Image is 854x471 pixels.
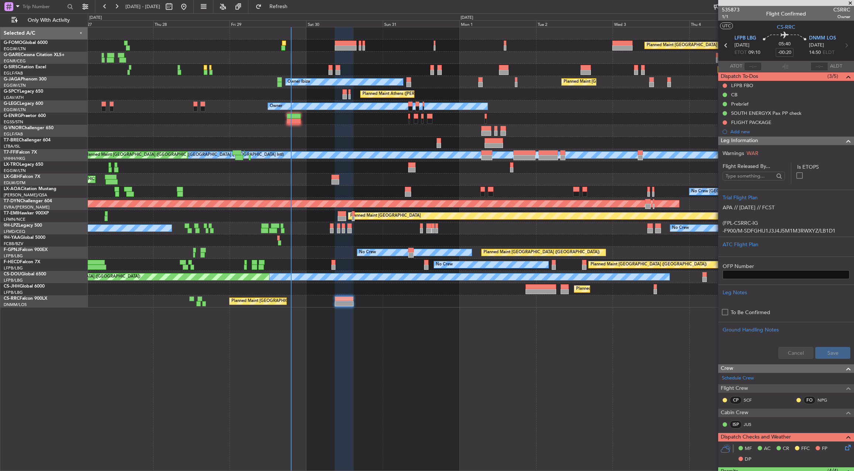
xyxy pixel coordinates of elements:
a: T7-DYNChallenger 604 [4,199,52,203]
span: G-LEGC [4,102,20,106]
a: G-SPCYLegacy 650 [4,89,43,94]
a: CS-JHHGlobal 6000 [4,284,45,289]
div: Warnings [718,149,854,157]
div: Planned Maint [GEOGRAPHIC_DATA] ([GEOGRAPHIC_DATA]) [564,76,680,87]
a: G-FOMOGlobal 6000 [4,41,48,45]
div: Wed 27 [76,20,153,27]
span: FFC [801,445,810,453]
a: G-SIRSCitation Excel [4,65,46,69]
a: EGGW/LTN [4,168,26,173]
span: [DATE] [809,42,824,49]
span: T7-FFI [4,150,17,155]
div: Thu 28 [153,20,230,27]
button: Refresh [252,1,296,13]
span: MF [745,445,752,453]
span: CR [783,445,789,453]
span: 535873 [722,6,740,14]
span: G-JAGA [4,77,21,82]
a: EVRA/[PERSON_NAME] [4,204,49,210]
div: Ground Handling Notes [723,326,850,334]
a: DNMM/LOS [4,302,27,307]
a: LFPB/LBG [4,290,23,295]
div: Thu 4 [689,20,766,27]
span: G-FOMO [4,41,23,45]
input: --:-- [744,62,762,71]
div: Tue 2 [536,20,613,27]
span: Owner [833,14,850,20]
span: Crew [721,364,733,373]
a: LFPB/LBG [4,253,23,259]
span: G-VNOR [4,126,22,130]
div: No Crew [359,247,376,258]
div: LFPB FBO [731,82,753,89]
label: Is ETOPS [797,163,850,171]
div: FLIGHT PACKAGE [731,119,771,126]
div: Planned Maint [GEOGRAPHIC_DATA] ([GEOGRAPHIC_DATA]) [231,296,348,307]
div: Flight Confirmed [766,10,806,18]
span: 14:50 [809,49,821,56]
a: 9H-YAAGlobal 5000 [4,235,45,240]
span: Flight Released By... [723,162,785,170]
button: Only With Activity [8,14,80,26]
div: Mon 1 [459,20,536,27]
a: EGGW/LTN [4,83,26,88]
a: G-GARECessna Citation XLS+ [4,53,65,57]
a: JUS [744,421,760,428]
span: [DATE] - [DATE] [125,3,160,10]
span: CSRRC [833,6,850,14]
a: F-HECDFalcon 7X [4,260,40,264]
a: EDLW/DTM [4,180,25,186]
span: T7-DYN [4,199,20,203]
a: T7-BREChallenger 604 [4,138,51,142]
span: F-HECD [4,260,20,264]
a: LX-GBHFalcon 7X [4,175,40,179]
a: SCF [744,397,760,403]
span: 1/1 [722,14,740,20]
div: Planned Maint Athens ([PERSON_NAME] Intl) [362,89,447,100]
span: WAR [747,150,758,157]
a: LTBA/ISL [4,144,20,149]
div: Planned Maint [GEOGRAPHIC_DATA] ([GEOGRAPHIC_DATA]) [647,40,763,51]
span: DNMM LOS [809,35,836,42]
a: T7-EMIHawker 900XP [4,211,49,216]
a: 9H-LPZLegacy 500 [4,223,42,228]
a: LFMN/NCE [4,217,25,222]
span: G-SIRS [4,65,18,69]
div: Planned Maint [GEOGRAPHIC_DATA] ([GEOGRAPHIC_DATA]) [590,259,707,270]
span: CS-RRC [777,23,795,31]
span: Dispatch To-Dos [721,72,758,81]
p: APA // [DATE] // FCST [723,204,850,212]
div: [DATE] [461,15,473,21]
div: Sat 30 [306,20,383,27]
a: G-LEGCLegacy 600 [4,102,43,106]
span: ALDT [830,63,842,70]
span: DP [745,456,751,463]
a: FCBB/BZV [4,241,23,247]
a: T7-FFIFalcon 7X [4,150,37,155]
div: Owner Ibiza [287,76,310,87]
span: ELDT [823,49,834,56]
div: Planned Maint [GEOGRAPHIC_DATA] ([GEOGRAPHIC_DATA] Intl) [85,149,208,161]
label: OFP Number [723,262,850,270]
span: ETOT [734,49,747,56]
a: EGGW/LTN [4,107,26,113]
a: LFPB/LBG [4,265,23,271]
p: -F900/M-SDFGHIJ1J3J4J5M1M3RWXYZ/LB1D1 [723,227,850,235]
div: No Crew [672,223,689,234]
span: LX-GBH [4,175,20,179]
div: CP [730,396,742,404]
div: [DATE] [89,15,102,21]
span: LX-AOA [4,187,21,191]
a: LFMD/CEQ [4,229,25,234]
span: Only With Activity [19,18,78,23]
button: UTC [720,23,733,29]
div: ATC Flight Plan [723,241,850,248]
div: Leg Notes [723,289,850,296]
div: Fri 29 [230,20,306,27]
span: Leg Information [721,137,758,145]
a: CS-RRCFalcon 900LX [4,296,47,301]
span: G-ENRG [4,114,21,118]
a: G-JAGAPhenom 300 [4,77,47,82]
span: CS-JHH [4,284,20,289]
a: EGLF/FAB [4,131,23,137]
